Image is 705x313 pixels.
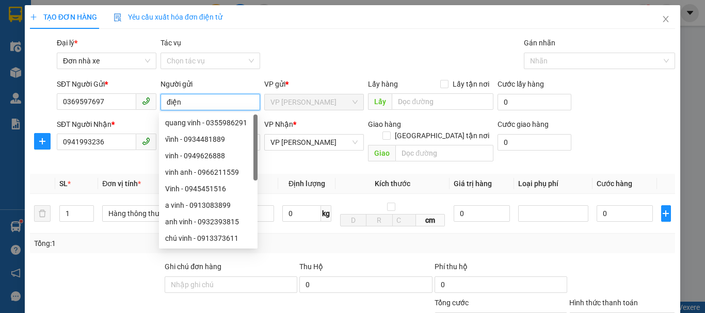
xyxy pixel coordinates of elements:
input: 0 [454,205,510,222]
input: Dọc đường [392,93,493,110]
div: vinh anh - 0966211559 [159,164,258,180]
div: vinh anh - 0966211559 [165,167,251,178]
span: VP Linh Đàm [270,94,358,110]
label: Tác vụ [161,39,181,47]
div: Vinh - 0945451516 [165,183,251,194]
span: Lấy [368,93,392,110]
div: Người gửi [161,78,260,90]
div: VP gửi [264,78,364,90]
div: SĐT Người Gửi [57,78,156,90]
span: close [662,15,670,23]
span: phone [142,137,150,145]
div: chú vinh - 0913373611 [159,230,258,246]
label: Hình thức thanh toán [569,299,638,307]
span: plus [35,137,50,145]
span: Kích thước [375,179,410,188]
img: logo [7,10,50,53]
label: Ghi chú đơn hàng [165,262,221,271]
strong: : [DOMAIN_NAME] [101,45,192,55]
input: Cước lấy hàng [498,94,571,110]
div: SĐT Người Nhận [57,119,156,130]
strong: Người gửi: [10,75,42,83]
div: vĩnh - 0934481889 [165,134,251,145]
input: R [366,214,392,226]
div: vinh - 0949626888 [165,150,251,161]
button: Close [651,5,680,34]
strong: Hotline : 0889 23 23 23 [113,35,180,43]
span: VP Nhận [264,120,293,128]
div: chú vinh - 0913373611 [165,233,251,244]
th: Loại phụ phí [514,174,592,194]
input: D [340,214,366,226]
label: Cước giao hàng [498,120,549,128]
div: a vinh - 0913083899 [165,200,251,211]
span: Lasi House Linh Đam [42,60,132,71]
span: Đơn nhà xe [63,53,150,69]
span: Định lượng [289,179,325,188]
span: TẠO ĐƠN HÀNG [30,13,97,21]
span: tùng [44,75,57,83]
span: Yêu cầu xuất hóa đơn điện tử [114,13,222,21]
strong: PHIẾU GỬI HÀNG [105,22,188,33]
span: VP gửi: [11,60,132,71]
img: icon [114,13,122,22]
button: plus [661,205,671,222]
span: cm [416,214,445,226]
div: quang vinh - 0355986291 [165,117,251,128]
span: Giá trị hàng [454,179,492,188]
div: anh vinh - 0932393815 [159,213,258,230]
span: phone [142,97,150,105]
div: a vinh - 0913083899 [159,197,258,213]
input: Ghi chú đơn hàng [165,276,297,293]
span: Giao hàng [368,120,401,128]
span: plus [30,13,37,21]
span: SL [59,179,68,188]
span: kg [321,205,331,222]
input: Cước giao hàng [498,134,571,151]
div: Vinh - 0945451516 [159,180,258,197]
div: anh vinh - 0932393815 [165,216,251,227]
span: Hàng thông thường [108,206,189,221]
label: Gán nhãn [524,39,555,47]
span: Cước hàng [597,179,632,188]
div: Phí thu hộ [435,261,567,276]
span: Đơn vị tính [102,179,141,188]
div: quang vinh - 0355986291 [159,114,258,131]
span: Tổng cước [435,299,469,307]
span: Giao [368,145,395,161]
span: [GEOGRAPHIC_DATA] tận nơi [391,130,493,141]
button: delete [34,205,51,222]
button: plus [34,133,51,150]
input: Dọc đường [395,145,493,161]
span: Đại lý [57,39,77,47]
span: plus [662,209,670,218]
div: vinh - 0949626888 [159,147,258,164]
span: Lấy hàng [368,80,398,88]
span: Thu Hộ [299,262,323,271]
input: C [392,214,416,226]
div: vĩnh - 0934481889 [159,131,258,147]
label: Cước lấy hàng [498,80,544,88]
div: Tổng: 1 [34,238,273,249]
span: VP LÊ HỒNG PHONG [270,135,358,150]
span: Lấy tận nơi [448,78,493,90]
strong: CÔNG TY TNHH VĨNH QUANG [76,9,217,20]
span: Website [101,46,125,54]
